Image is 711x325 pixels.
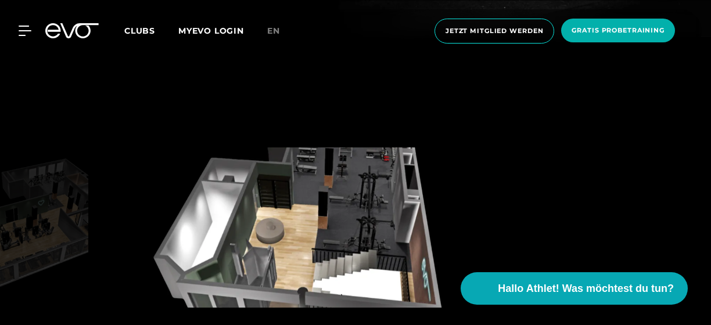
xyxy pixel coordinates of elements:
[558,19,678,44] a: Gratis Probetraining
[446,26,543,36] span: Jetzt Mitglied werden
[124,25,178,36] a: Clubs
[572,26,665,35] span: Gratis Probetraining
[461,272,688,305] button: Hallo Athlet! Was möchtest du tun?
[267,26,280,36] span: en
[431,19,558,44] a: Jetzt Mitglied werden
[178,26,244,36] a: MYEVO LOGIN
[124,26,155,36] span: Clubs
[498,281,674,297] span: Hallo Athlet! Was möchtest du tun?
[267,24,294,38] a: en
[93,147,513,308] img: evofitness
